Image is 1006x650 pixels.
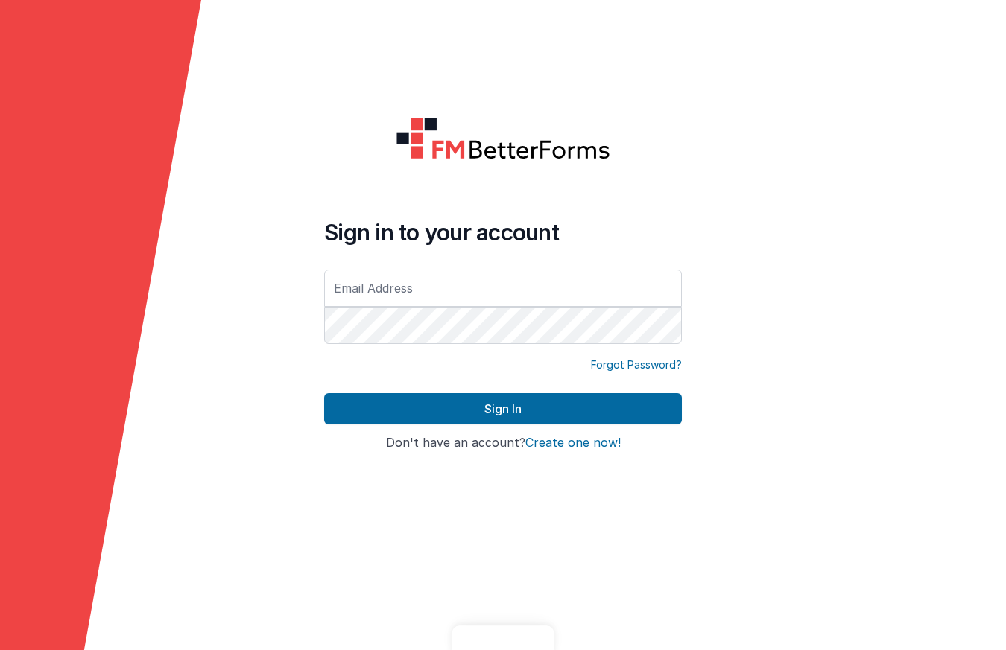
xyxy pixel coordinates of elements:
[591,357,682,372] a: Forgot Password?
[324,393,682,424] button: Sign In
[324,436,682,450] h4: Don't have an account?
[525,436,621,450] button: Create one now!
[324,270,682,307] input: Email Address
[324,219,682,246] h4: Sign in to your account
